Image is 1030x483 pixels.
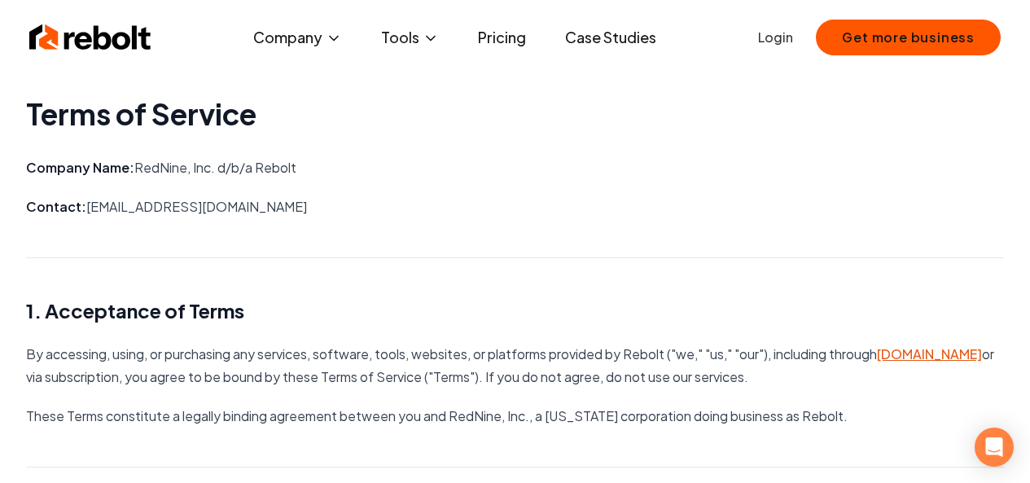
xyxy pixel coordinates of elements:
div: Open Intercom Messenger [975,428,1014,467]
button: Get more business [816,20,1001,55]
a: [DOMAIN_NAME] [877,345,982,362]
h2: 1. Acceptance of Terms [26,297,1004,323]
p: By accessing, using, or purchasing any services, software, tools, websites, or platforms provided... [26,343,1004,389]
a: Case Studies [552,21,669,54]
a: Pricing [465,21,539,54]
strong: Company Name: [26,159,134,176]
h1: Terms of Service [26,98,1004,130]
a: Login [758,28,793,47]
strong: Contact: [26,198,86,215]
p: RedNine, Inc. d/b/a Rebolt [26,156,1004,179]
p: [EMAIL_ADDRESS][DOMAIN_NAME] [26,195,1004,218]
p: These Terms constitute a legally binding agreement between you and RedNine, Inc., a [US_STATE] co... [26,405,1004,428]
button: Tools [368,21,452,54]
img: Rebolt Logo [29,21,151,54]
button: Company [240,21,355,54]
